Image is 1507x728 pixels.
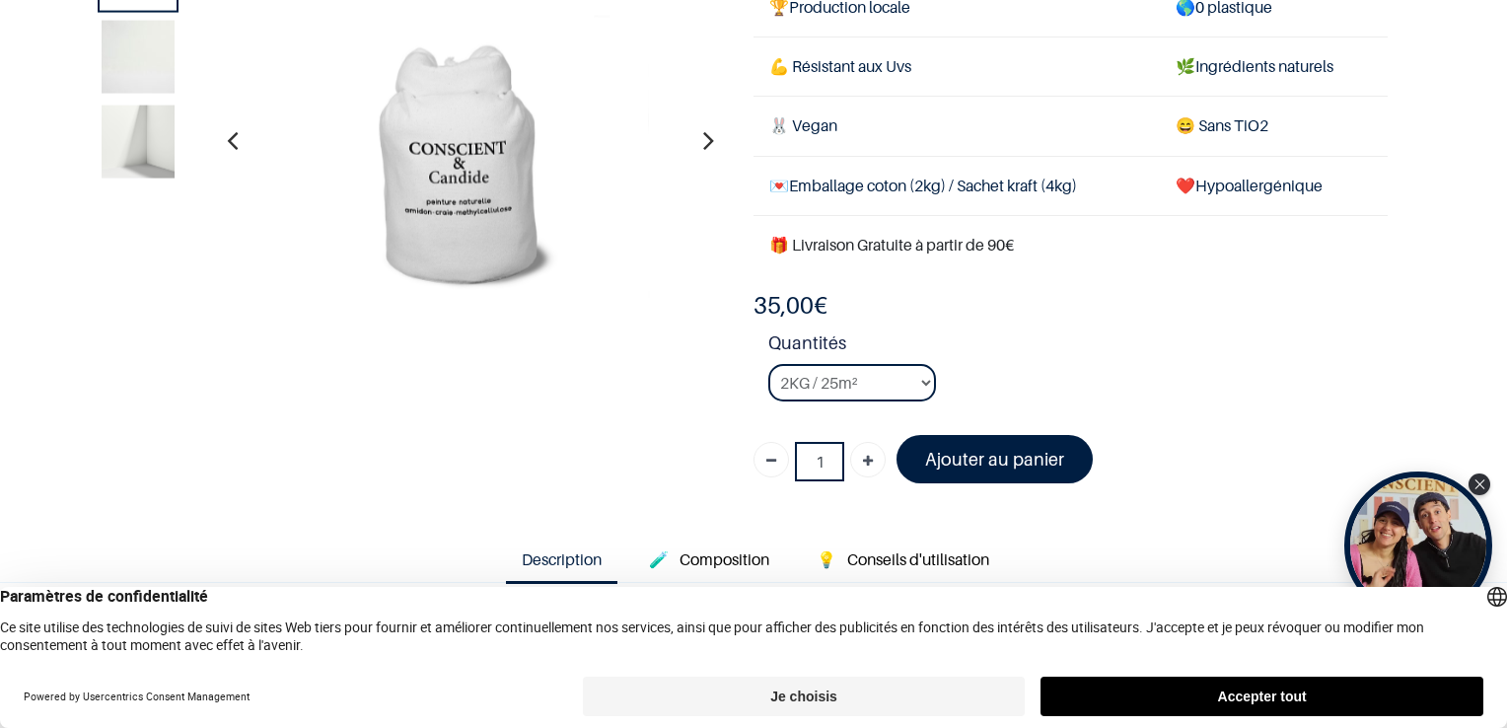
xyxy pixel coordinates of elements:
[753,442,789,477] a: Supprimer
[753,291,814,320] span: 35,00
[102,20,175,93] img: Product image
[769,176,789,195] span: 💌
[1160,156,1387,215] td: ❤️Hypoallergénique
[897,435,1093,483] a: Ajouter au panier
[522,549,602,569] span: Description
[753,156,1160,215] td: Emballage coton (2kg) / Sachet kraft (4kg)
[769,115,837,135] span: 🐰 Vegan
[649,549,669,569] span: 🧪
[817,549,836,569] span: 💡
[1344,472,1492,619] div: Open Tolstoy widget
[1160,97,1387,156] td: ans TiO2
[1469,473,1490,495] div: Close Tolstoy widget
[17,17,76,76] button: Open chat widget
[1160,37,1387,97] td: Ingrédients naturels
[680,549,769,569] span: Composition
[1344,472,1492,619] div: Open Tolstoy
[753,291,827,320] b: €
[847,549,989,569] span: Conseils d'utilisation
[925,449,1064,470] font: Ajouter au panier
[850,442,886,477] a: Ajouter
[102,105,175,178] img: Product image
[1176,56,1195,76] span: 🌿
[1344,472,1492,619] div: Tolstoy bubble widget
[769,235,1014,255] font: 🎁 Livraison Gratuite à partir de 90€
[769,56,911,76] span: 💪 Résistant aux Uvs
[1176,115,1207,135] span: 😄 S
[768,329,1388,364] strong: Quantités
